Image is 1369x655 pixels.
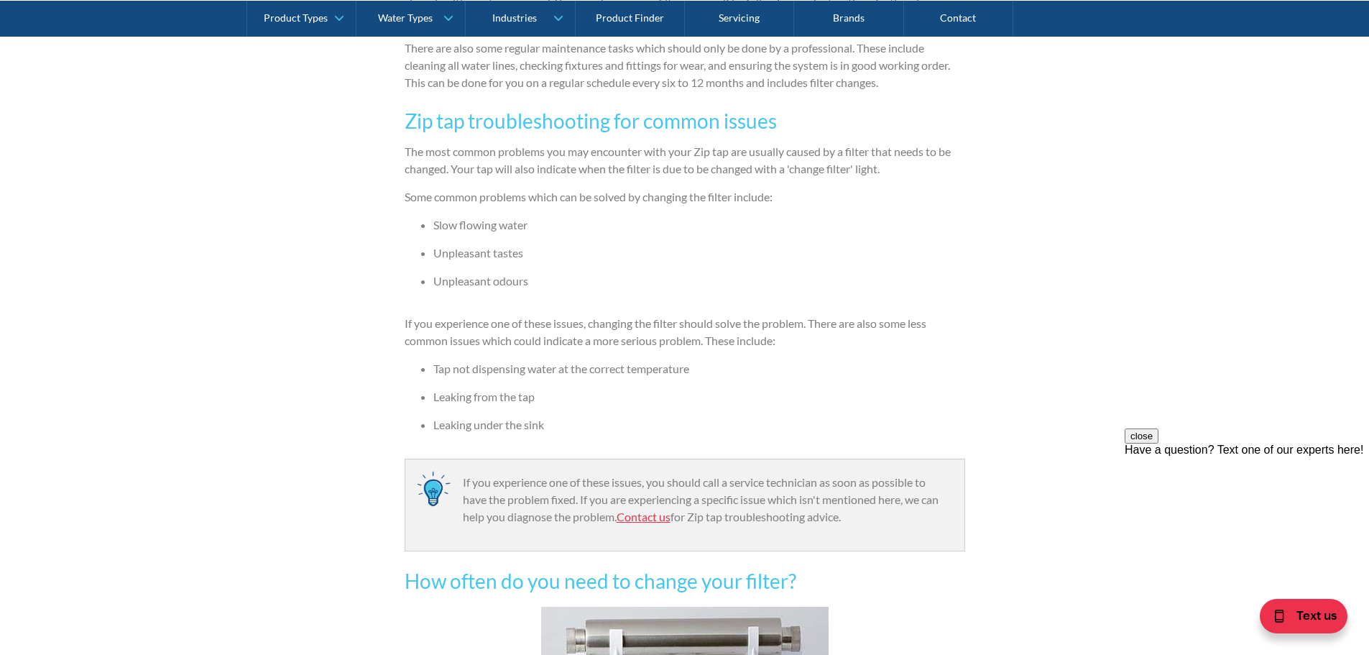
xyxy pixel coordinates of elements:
[264,12,328,24] div: Product Types
[405,188,965,206] p: Some common problems which can be solved by changing the filter include:
[433,360,965,377] li: Tap not dispensing water at the correct temperature
[405,106,965,136] h3: Zip tap troubleshooting for common issues
[433,244,965,262] li: Unpleasant tastes
[492,12,537,24] div: Industries
[433,216,965,234] li: Slow flowing water
[433,388,965,406] li: Leaking from the tap
[405,143,965,178] p: The most common problems you may encounter with your Zip tap are usually caused by a filter that ...
[463,474,950,526] p: If you experience one of these issues, you should call a service technician as soon as possible t...
[405,40,965,91] p: There are also some regular maintenance tasks which should only be done by a professional. These ...
[378,12,433,24] div: Water Types
[617,510,670,523] a: Contact us
[1225,583,1369,655] iframe: podium webchat widget bubble
[1125,429,1369,601] iframe: podium webchat widget prompt
[405,566,965,596] h3: How often do you need to change your filter?
[433,272,965,290] li: Unpleasant odours
[405,315,965,349] p: If you experience one of these issues, changing the filter should solve the problem. There are al...
[433,416,965,434] li: Leaking under the sink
